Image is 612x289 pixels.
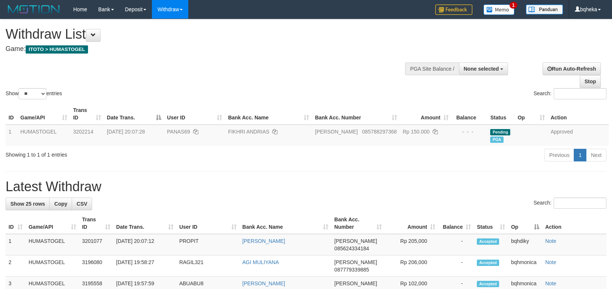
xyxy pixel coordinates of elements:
input: Search: [554,198,606,209]
a: Note [545,238,556,244]
a: [PERSON_NAME] [242,280,285,286]
th: Bank Acc. Number: activate to sort column ascending [331,213,385,234]
a: Note [545,259,556,265]
td: - [438,256,474,277]
img: Feedback.jpg [435,4,472,15]
th: User ID: activate to sort column ascending [164,103,225,125]
img: Button%20Memo.svg [484,4,515,15]
img: panduan.png [526,4,563,15]
a: Stop [580,75,601,88]
td: [DATE] 19:58:27 [113,256,176,277]
span: Copy 087779339885 to clipboard [334,267,369,273]
span: Copy [54,201,67,207]
button: None selected [459,62,508,75]
span: [PERSON_NAME] [334,280,377,286]
th: Op: activate to sort column ascending [515,103,548,125]
td: HUMASTOGEL [17,125,70,146]
span: [PERSON_NAME] [334,259,377,265]
span: CSV [76,201,87,207]
th: Action [548,103,609,125]
span: None selected [464,66,499,72]
td: RAGIL321 [176,256,240,277]
label: Show entries [6,88,62,99]
div: PGA Site Balance / [405,62,459,75]
th: Trans ID: activate to sort column ascending [79,213,113,234]
img: MOTION_logo.png [6,4,62,15]
a: CSV [72,198,92,210]
span: ITOTO > HUMASTOGEL [26,45,88,54]
label: Search: [534,198,606,209]
td: 2 [6,256,26,277]
span: Accepted [477,281,499,287]
span: Rp 150.000 [403,129,430,135]
a: Copy [49,198,72,210]
span: Pending [490,129,510,135]
th: Amount: activate to sort column ascending [400,103,452,125]
span: Accepted [477,260,499,266]
span: Copy 085788297368 to clipboard [362,129,397,135]
a: AGI MULIYANA [242,259,279,265]
th: Date Trans.: activate to sort column ascending [113,213,176,234]
h1: Latest Withdraw [6,179,606,194]
td: PROPIT [176,234,240,256]
a: [PERSON_NAME] [242,238,285,244]
td: Rp 206,000 [385,256,438,277]
td: 1 [6,234,26,256]
div: Showing 1 to 1 of 1 entries [6,148,250,158]
td: bqhmonica [508,256,542,277]
th: Status: activate to sort column ascending [474,213,508,234]
span: Marked by bqhdiky [490,137,503,143]
a: Previous [544,149,574,161]
td: Rp 205,000 [385,234,438,256]
th: Game/API: activate to sort column ascending [17,103,70,125]
th: Date Trans.: activate to sort column descending [104,103,164,125]
h1: Withdraw List [6,27,401,42]
td: [DATE] 20:07:12 [113,234,176,256]
th: Action [542,213,606,234]
td: Approved [548,125,609,146]
th: Balance [452,103,487,125]
th: Status [487,103,515,125]
h4: Game: [6,45,401,53]
a: Next [586,149,606,161]
th: Trans ID: activate to sort column ascending [70,103,104,125]
th: ID [6,103,17,125]
label: Search: [534,88,606,99]
span: [PERSON_NAME] [334,238,377,244]
span: Accepted [477,238,499,245]
span: [PERSON_NAME] [315,129,358,135]
td: 3196080 [79,256,113,277]
td: 1 [6,125,17,146]
th: Balance: activate to sort column ascending [438,213,474,234]
a: Note [545,280,556,286]
th: Game/API: activate to sort column ascending [26,213,79,234]
th: ID: activate to sort column ascending [6,213,26,234]
th: Amount: activate to sort column ascending [385,213,438,234]
span: [DATE] 20:07:28 [107,129,145,135]
td: bqhdiky [508,234,542,256]
span: 1 [510,2,517,9]
th: User ID: activate to sort column ascending [176,213,240,234]
th: Bank Acc. Name: activate to sort column ascending [240,213,332,234]
span: 3202214 [73,129,94,135]
th: Bank Acc. Number: activate to sort column ascending [312,103,400,125]
input: Search: [554,88,606,99]
a: FIKHRI ANDRIAS [228,129,269,135]
span: Copy 085624334184 to clipboard [334,245,369,251]
td: HUMASTOGEL [26,234,79,256]
td: 3201077 [79,234,113,256]
span: Show 25 rows [10,201,45,207]
a: Run Auto-Refresh [543,62,601,75]
th: Bank Acc. Name: activate to sort column ascending [225,103,312,125]
a: Show 25 rows [6,198,50,210]
select: Showentries [19,88,46,99]
td: HUMASTOGEL [26,256,79,277]
th: Op: activate to sort column descending [508,213,542,234]
td: - [438,234,474,256]
a: 1 [574,149,586,161]
div: - - - [455,128,484,135]
span: PANAS69 [167,129,190,135]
